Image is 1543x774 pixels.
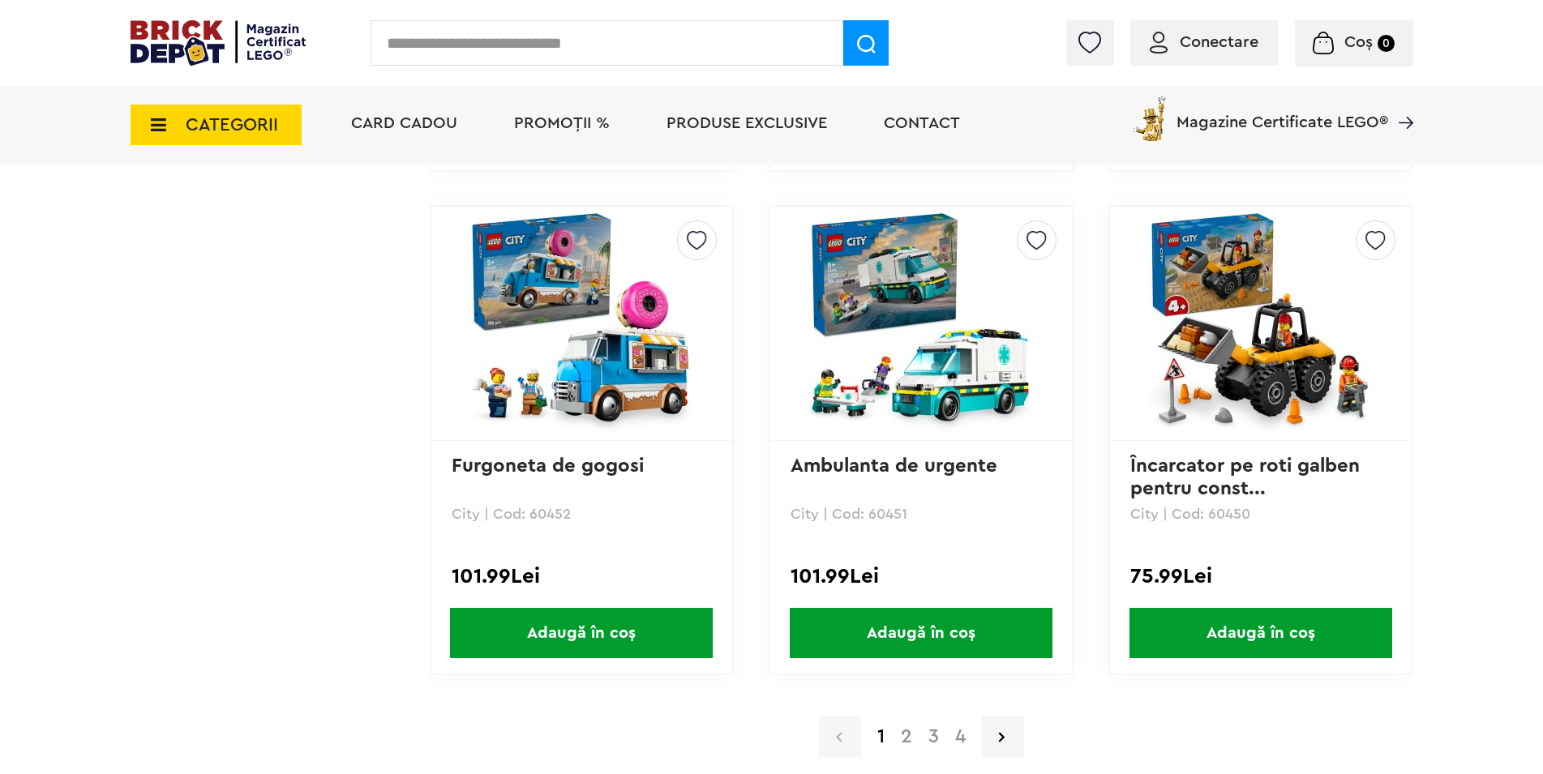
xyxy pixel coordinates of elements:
a: Conectare [1150,34,1258,50]
span: Coș [1344,34,1373,50]
strong: 1 [869,727,893,746]
img: Ambulanta de urgente [808,210,1035,437]
a: Furgoneta de gogosi [452,456,644,476]
a: Adaugă în coș [431,608,732,658]
a: Produse exclusive [666,115,827,131]
a: Contact [884,115,960,131]
small: 0 [1378,35,1395,52]
a: Încarcator pe roti galben pentru const... [1130,456,1365,498]
img: Furgoneta de gogosi [468,210,695,437]
span: CATEGORII [186,116,278,134]
a: Adaugă în coș [770,608,1071,658]
span: Adaugă în coș [1129,608,1392,658]
a: Adaugă în coș [1110,608,1411,658]
a: Ambulanta de urgente [791,456,997,476]
div: 101.99Lei [452,566,712,587]
a: 4 [947,727,974,746]
a: 2 [893,727,920,746]
a: Card Cadou [351,115,457,131]
a: 3 [920,727,947,746]
span: Adaugă în coș [450,608,713,658]
p: City | Cod: 60451 [791,507,1051,521]
div: 101.99Lei [791,566,1051,587]
img: Încarcator pe roti galben pentru constructii [1147,210,1374,437]
div: 75.99Lei [1130,566,1391,587]
a: PROMOȚII % [514,115,610,131]
span: Adaugă în coș [790,608,1052,658]
a: Pagina urmatoare [982,716,1024,758]
a: Magazine Certificate LEGO® [1388,93,1413,109]
span: Conectare [1180,34,1258,50]
span: Magazine Certificate LEGO® [1177,93,1388,130]
p: City | Cod: 60450 [1130,507,1391,521]
p: City | Cod: 60452 [452,507,712,521]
